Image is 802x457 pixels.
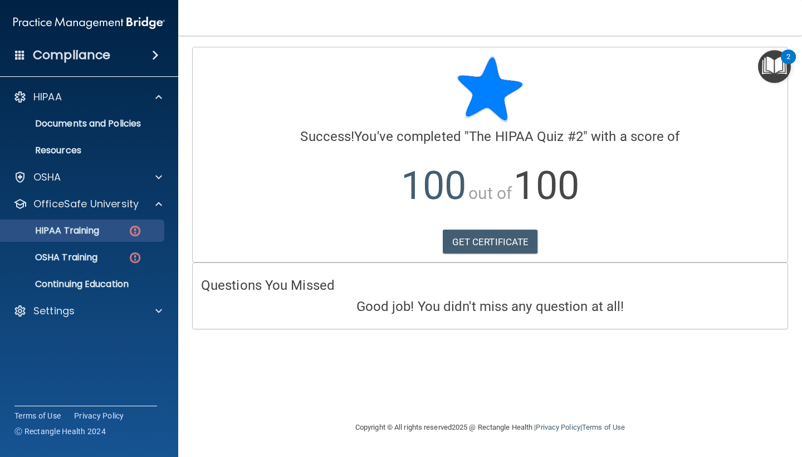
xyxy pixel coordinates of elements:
[14,410,61,421] a: Terms of Use
[13,90,162,104] a: HIPAA
[74,410,124,421] a: Privacy Policy
[7,279,159,290] p: Continuing Education
[13,304,162,318] a: Settings
[201,129,779,144] h4: You've completed " " with a score of
[582,423,625,431] a: Terms of Use
[7,145,159,156] p: Resources
[33,304,75,318] p: Settings
[758,50,791,83] button: Open Resource Center, 2 new notifications
[609,378,789,422] iframe: Drift Widget Chat Controller
[13,171,162,184] a: OSHA
[201,278,779,293] h4: Questions You Missed
[14,426,106,437] span: Ⓒ Rectangle Health 2024
[536,423,580,431] a: Privacy Policy
[786,57,790,71] div: 2
[468,183,512,203] span: out of
[443,230,538,254] a: GET CERTIFICATE
[469,129,583,144] span: The HIPAA Quiz #2
[128,224,142,238] img: danger-circle.6113f641.png
[33,47,110,63] h4: Compliance
[33,197,139,211] p: OfficeSafe University
[33,90,62,104] p: HIPAA
[7,118,159,129] p: Documents and Policies
[401,163,466,208] span: 100
[13,197,162,211] a: OfficeSafe University
[457,56,524,123] img: blue-star-rounded.9d042014.png
[7,225,99,236] p: HIPAA Training
[514,163,579,208] span: 100
[201,299,779,314] h4: Good job! You didn't miss any question at all!
[300,129,354,144] span: Success!
[7,252,97,263] p: OSHA Training
[128,251,142,265] img: danger-circle.6113f641.png
[287,410,693,445] div: Copyright © All rights reserved 2025 @ Rectangle Health | |
[13,12,165,34] img: PMB logo
[33,171,61,184] p: OSHA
